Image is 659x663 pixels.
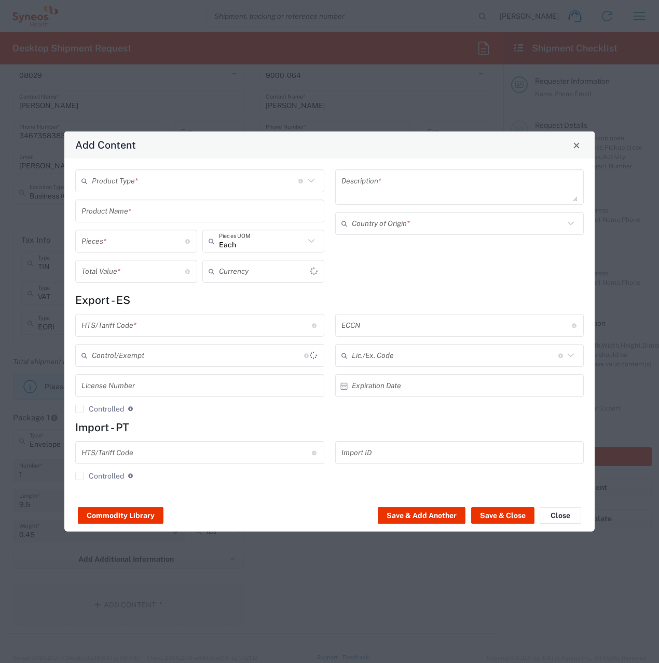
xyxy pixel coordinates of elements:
[378,507,465,524] button: Save & Add Another
[75,137,136,152] h4: Add Content
[75,472,124,480] label: Controlled
[78,507,163,524] button: Commodity Library
[540,507,581,524] button: Close
[75,294,584,307] h4: Export - ES
[569,138,584,152] button: Close
[75,421,584,434] h4: Import - PT
[471,507,534,524] button: Save & Close
[75,405,124,413] label: Controlled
